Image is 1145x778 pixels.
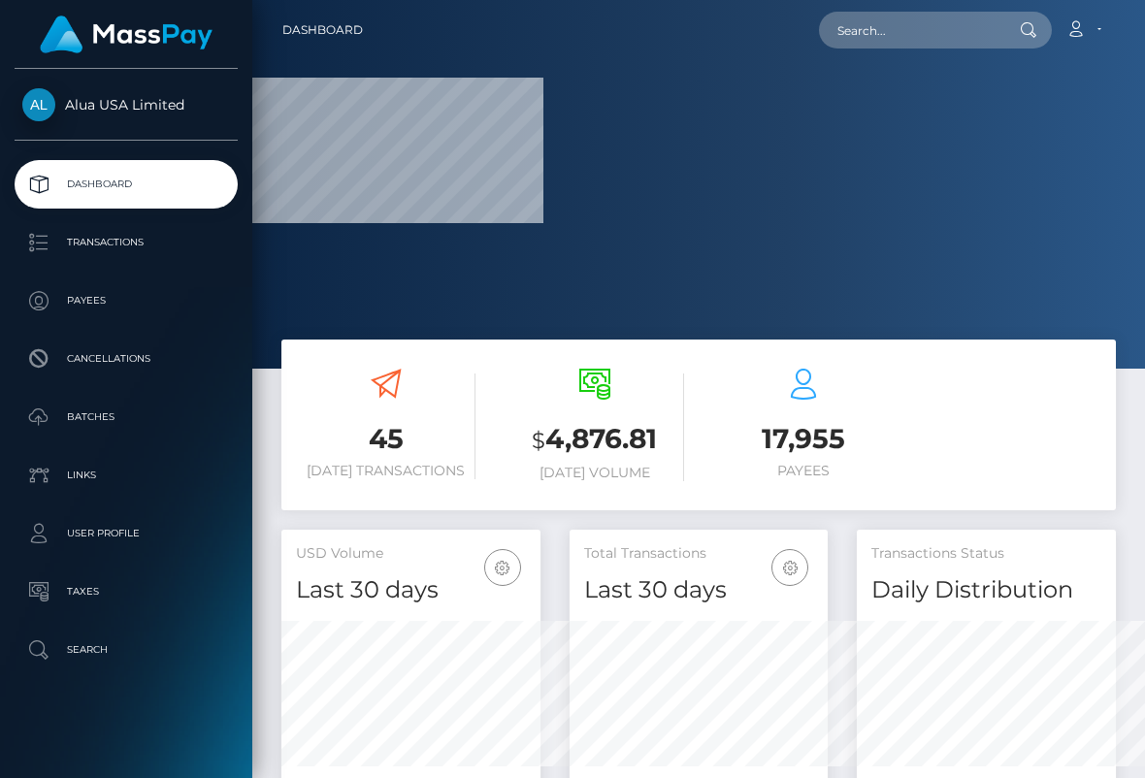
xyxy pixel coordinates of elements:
h5: Total Transactions [584,544,814,564]
p: Transactions [22,228,230,257]
h6: Payees [713,463,893,479]
a: Search [15,626,238,674]
input: Search... [819,12,1001,49]
a: Dashboard [15,160,238,209]
h5: Transactions Status [871,544,1101,564]
p: Links [22,461,230,490]
p: Batches [22,403,230,432]
h4: Last 30 days [296,573,526,607]
p: Dashboard [22,170,230,199]
a: Cancellations [15,335,238,383]
h3: 17,955 [713,420,893,458]
a: Transactions [15,218,238,267]
h6: [DATE] Transactions [296,463,475,479]
small: $ [532,427,545,454]
p: User Profile [22,519,230,548]
p: Cancellations [22,344,230,373]
img: MassPay Logo [40,16,213,53]
h4: Last 30 days [584,573,814,607]
h3: 45 [296,420,475,458]
a: Batches [15,393,238,441]
p: Payees [22,286,230,315]
span: Alua USA Limited [15,96,238,113]
p: Search [22,635,230,665]
a: User Profile [15,509,238,558]
h4: Daily Distribution [871,573,1101,607]
a: Taxes [15,567,238,616]
h3: 4,876.81 [505,420,684,460]
a: Dashboard [282,10,363,50]
h5: USD Volume [296,544,526,564]
a: Payees [15,276,238,325]
a: Links [15,451,238,500]
h6: [DATE] Volume [505,465,684,481]
img: Alua USA Limited [22,88,55,121]
p: Taxes [22,577,230,606]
